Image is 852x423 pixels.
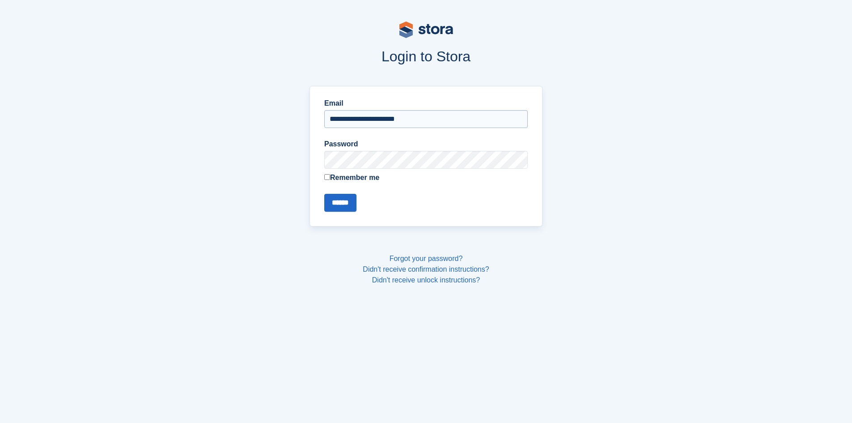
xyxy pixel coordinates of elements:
[324,98,528,109] label: Email
[324,139,528,150] label: Password
[372,276,480,284] a: Didn't receive unlock instructions?
[390,255,463,262] a: Forgot your password?
[324,174,330,180] input: Remember me
[363,265,489,273] a: Didn't receive confirmation instructions?
[139,48,713,64] h1: Login to Stora
[399,21,453,38] img: stora-logo-53a41332b3708ae10de48c4981b4e9114cc0af31d8433b30ea865607fb682f29.svg
[324,172,528,183] label: Remember me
